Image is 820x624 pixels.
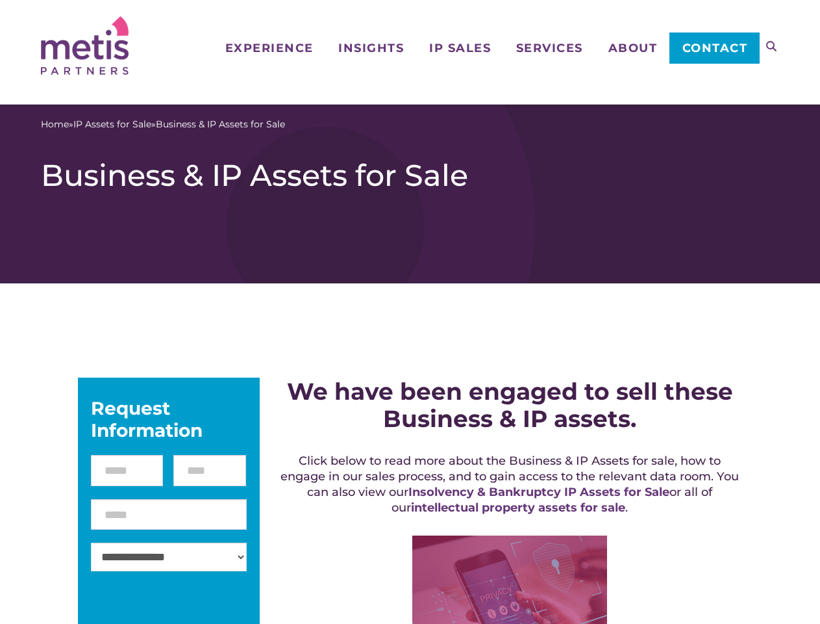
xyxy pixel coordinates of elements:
img: Metis Partners [41,16,129,75]
h1: Business & IP Assets for Sale [41,157,779,194]
a: IP Assets for Sale [73,118,151,131]
h5: Click below to read more about the Business & IP Assets for sale, how to engage in our sales proc... [277,453,742,515]
span: IP Sales [429,42,491,54]
span: Insights [338,42,404,54]
span: About [608,42,658,54]
a: Insolvency & Bankruptcy IP Assets for Sale [408,485,669,499]
span: Business & IP Assets for Sale [156,118,285,131]
span: » » [41,118,285,131]
span: Services [516,42,583,54]
span: Experience [225,42,314,54]
strong: We have been engaged to sell these Business & IP assets. [287,377,733,433]
a: Contact [669,32,760,64]
a: intellectual property assets for sale [411,500,625,515]
span: Contact [682,42,748,54]
div: Request Information [91,397,247,441]
a: Home [41,118,69,131]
